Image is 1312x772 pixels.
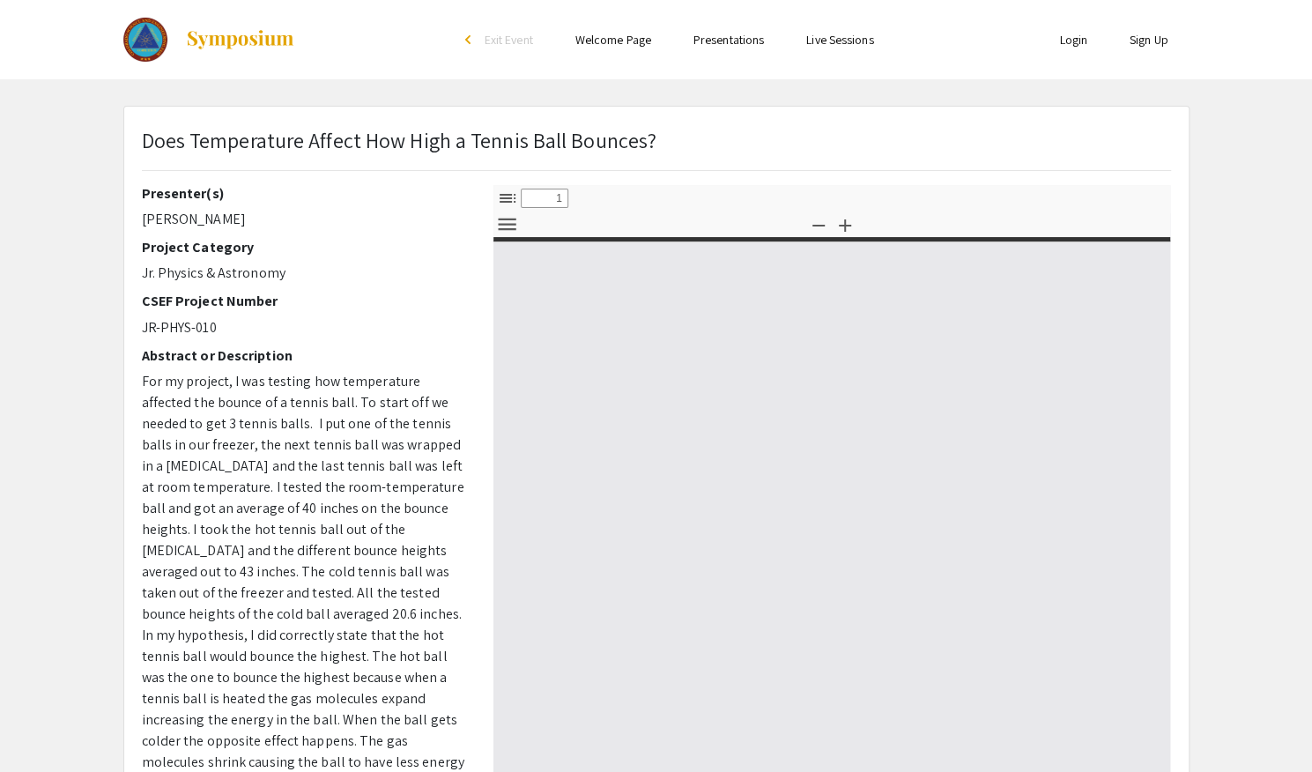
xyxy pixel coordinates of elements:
button: Zoom In [830,212,860,237]
h2: Abstract or Description [142,347,467,364]
a: Sign Up [1130,32,1168,48]
button: Zoom Out [804,212,834,237]
input: Page [521,189,568,208]
a: Login [1059,32,1087,48]
p: [PERSON_NAME] [142,209,467,230]
a: Presentations [693,32,764,48]
h2: Presenter(s) [142,185,467,202]
h2: Project Category [142,239,467,256]
h2: CSEF Project Number [142,293,467,309]
button: Tools [493,212,523,237]
img: The 2023 Colorado Science & Engineering Fair [123,18,168,62]
a: The 2023 Colorado Science & Engineering Fair [123,18,296,62]
span: Exit Event [485,32,533,48]
p: JR-PHYS-010 [142,317,467,338]
a: Live Sessions [806,32,873,48]
img: Symposium by ForagerOne [185,29,295,50]
p: Does Temperature Affect How High a Tennis Ball Bounces? [142,124,657,156]
p: Jr. Physics & Astronomy [142,263,467,284]
button: Toggle Sidebar [493,185,523,211]
a: Welcome Page [575,32,651,48]
div: arrow_back_ios [465,34,476,45]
